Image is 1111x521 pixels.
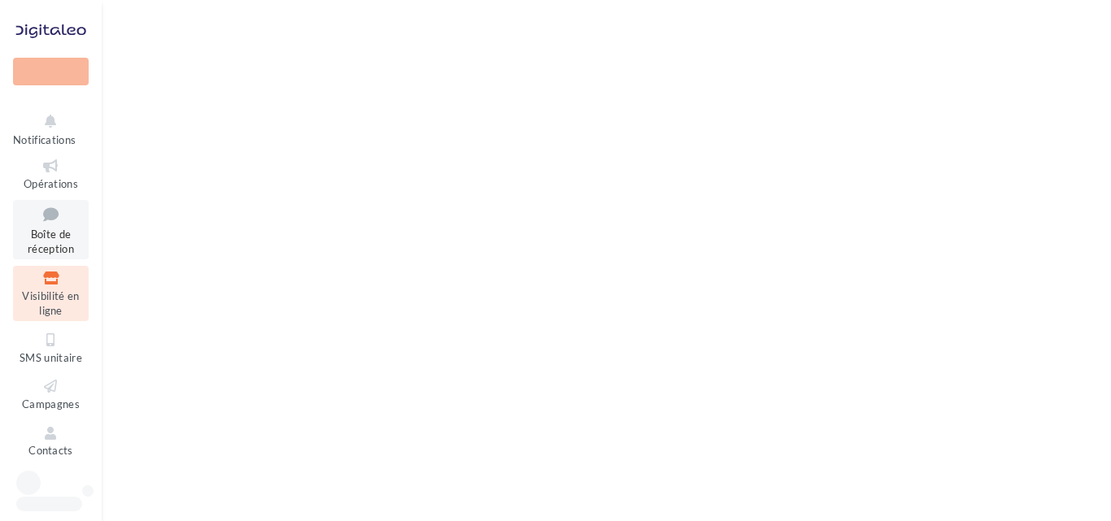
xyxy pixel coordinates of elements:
[13,328,89,367] a: SMS unitaire
[22,289,79,318] span: Visibilité en ligne
[13,421,89,461] a: Contacts
[13,374,89,414] a: Campagnes
[28,445,73,458] span: Contacts
[24,177,78,190] span: Opérations
[22,397,80,410] span: Campagnes
[13,200,89,259] a: Boîte de réception
[13,133,76,146] span: Notifications
[13,58,89,85] div: Nouvelle campagne
[13,266,89,321] a: Visibilité en ligne
[13,154,89,193] a: Opérations
[28,228,74,256] span: Boîte de réception
[20,351,82,364] span: SMS unitaire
